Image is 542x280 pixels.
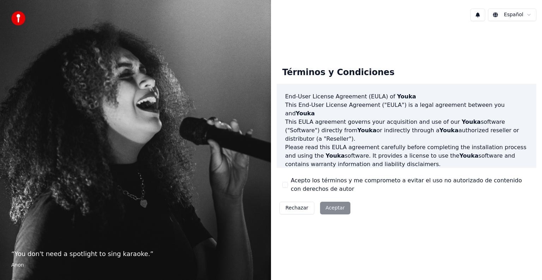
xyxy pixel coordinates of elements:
[397,93,416,100] span: Youka
[326,152,345,159] span: Youka
[277,61,400,84] div: Términos y Condiciones
[357,127,377,134] span: Youka
[11,249,260,259] p: “ You don't need a spotlight to sing karaoke. ”
[279,202,314,214] button: Rechazar
[296,110,315,117] span: Youka
[459,152,478,159] span: Youka
[285,101,528,118] p: This End-User License Agreement ("EULA") is a legal agreement between you and
[285,118,528,143] p: This EULA agreement governs your acquisition and use of our software ("Software") directly from o...
[285,143,528,169] p: Please read this EULA agreement carefully before completing the installation process and using th...
[285,92,528,101] h3: End-User License Agreement (EULA) of
[11,262,260,269] footer: Anon
[462,118,481,125] span: Youka
[439,127,458,134] span: Youka
[11,11,25,25] img: youka
[291,176,531,193] label: Acepto los términos y me comprometo a evitar el uso no autorizado de contenido con derechos de autor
